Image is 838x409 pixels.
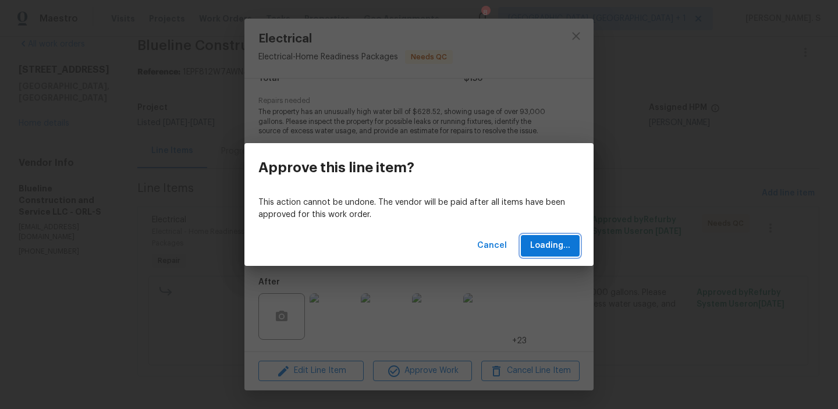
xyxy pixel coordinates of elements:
[521,235,580,257] button: Loading...
[530,239,570,253] span: Loading...
[473,235,512,257] button: Cancel
[258,197,580,221] p: This action cannot be undone. The vendor will be paid after all items have been approved for this...
[258,159,414,176] h3: Approve this line item?
[477,239,507,253] span: Cancel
